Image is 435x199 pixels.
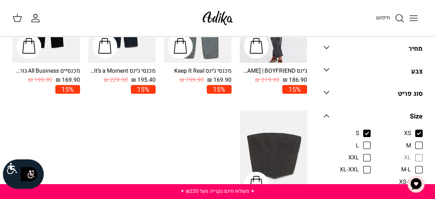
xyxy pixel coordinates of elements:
a: Size [324,110,423,129]
a: 15% [55,85,80,94]
img: Adika IL [200,8,235,28]
div: צבע [411,66,423,77]
div: סוג פריט [398,89,423,99]
a: 15% [282,85,307,94]
span: 169.90 ₪ [56,76,80,85]
a: ג׳ינס All Or Nothing [PERSON_NAME] | BOYFRIEND 186.90 ₪ 219.90 ₪ [240,67,307,85]
span: XL-XXL [340,166,359,174]
div: ג׳ינס All Or Nothing [PERSON_NAME] | BOYFRIEND [241,67,307,76]
div: מכנסי ג'ינס It’s a Moment גזרה רחבה | BAGGY [90,67,156,76]
span: M-L [401,166,411,174]
a: החשבון שלי [31,13,44,23]
span: 169.90 ₪ [207,76,232,85]
span: 195.40 ₪ [131,76,156,85]
a: 15% [131,85,156,94]
button: צ'אט [404,172,428,197]
a: 15% [207,85,232,94]
span: M [406,142,411,150]
a: חיפוש [376,13,404,23]
a: סוג פריט [324,88,423,106]
button: Toggle menu [404,9,423,27]
div: מכנסיים All Business גזרה מחויטת [14,67,80,76]
span: XL [404,154,411,162]
a: מחיר [324,43,423,61]
span: L [356,142,359,150]
span: XS-S [399,178,411,186]
span: 229.90 ₪ [104,76,128,85]
span: 186.90 ₪ [283,76,307,85]
a: מכנסי ג'ינס It’s a Moment גזרה רחבה | BAGGY 195.40 ₪ 229.90 ₪ [88,67,156,85]
div: Size [410,111,423,122]
span: S [356,129,359,137]
a: צבע [324,65,423,83]
a: מכנסי ג'ינס Keep It Real 169.90 ₪ 199.90 ₪ [164,67,232,85]
span: 219.90 ₪ [255,76,279,85]
a: מכנסיים All Business גזרה מחויטת 169.90 ₪ 199.90 ₪ [12,67,80,85]
span: 199.90 ₪ [28,76,52,85]
span: חיפוש [376,14,390,21]
img: accessibility_icon02.svg [18,163,40,185]
div: מכנסי ג'ינס Keep It Real [165,67,232,76]
span: XXL [348,154,359,162]
span: 199.90 ₪ [180,76,204,85]
a: ✦ משלוח חינם בקנייה מעל ₪220 ✦ [180,187,255,195]
span: XS [404,129,411,137]
div: מחיר [409,44,423,54]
